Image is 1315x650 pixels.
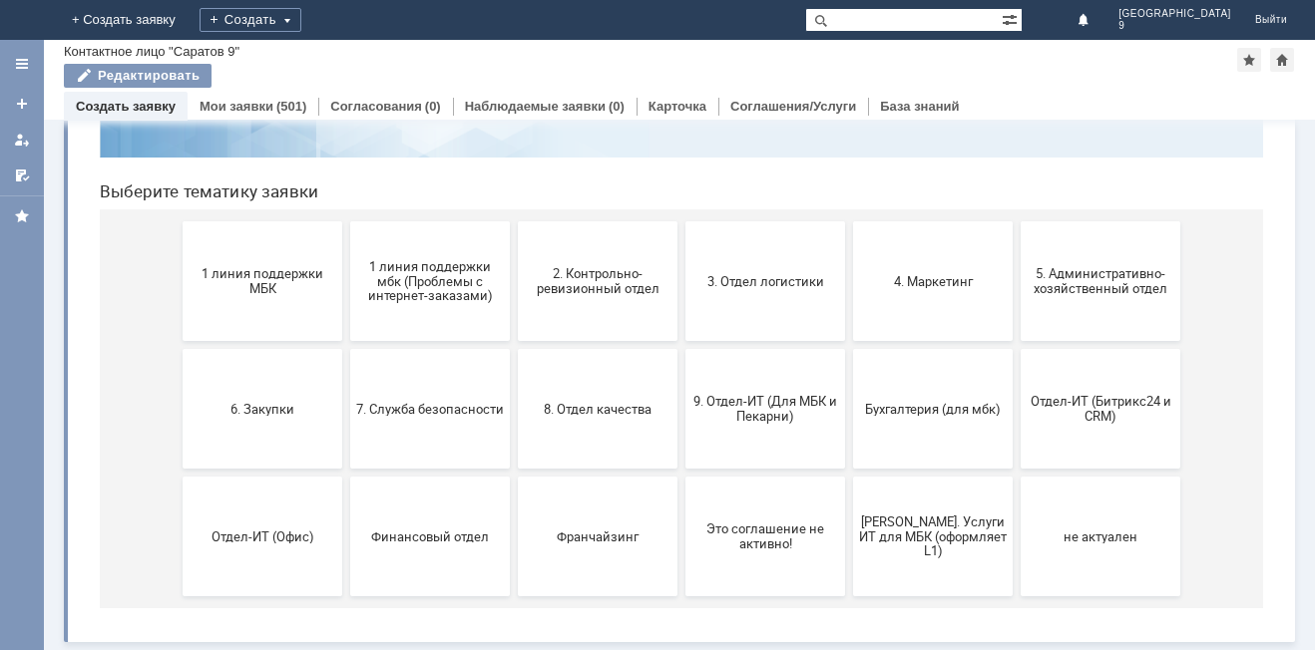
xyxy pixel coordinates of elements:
button: 3. Отдел логистики [602,239,761,359]
button: Отдел-ИТ (Битрикс24 и CRM) [937,367,1096,487]
button: 1 линия поддержки мбк (Проблемы с интернет-заказами) [266,239,426,359]
button: Бухгалтерия (для мбк) [769,367,929,487]
span: не актуален [943,546,1091,561]
a: Создать заявку [76,99,176,114]
span: Бухгалтерия (для мбк) [775,419,923,434]
div: Контактное лицо "Саратов 9" [64,44,239,59]
span: 8. Отдел качества [440,419,588,434]
span: 9. Отдел-ИТ (Для МБК и Пекарни) [608,412,755,442]
div: (0) [425,99,441,114]
span: 4. Маркетинг [775,291,923,306]
button: 5. Административно-хозяйственный отдел [937,239,1096,359]
span: 1 линия поддержки МБК [105,284,252,314]
span: Финансовый отдел [272,546,420,561]
button: 7. Служба безопасности [266,367,426,487]
span: 2. Контрольно-ревизионный отдел [440,284,588,314]
label: Воспользуйтесь поиском [398,49,797,69]
span: Франчайзинг [440,546,588,561]
a: Мои согласования [6,160,38,191]
a: Карточка [649,99,706,114]
button: не актуален [937,494,1096,614]
a: Соглашения/Услуги [730,99,856,114]
a: Наблюдаемые заявки [465,99,606,114]
button: 9. Отдел-ИТ (Для МБК и Пекарни) [602,367,761,487]
button: 2. Контрольно-ревизионный отдел [434,239,594,359]
input: Например, почта или справка [398,89,797,126]
button: Отдел-ИТ (Офис) [99,494,258,614]
button: Финансовый отдел [266,494,426,614]
button: Это соглашение не активно! [602,494,761,614]
button: 4. Маркетинг [769,239,929,359]
span: Это соглашение не активно! [608,539,755,569]
span: 5. Административно-хозяйственный отдел [943,284,1091,314]
header: Выберите тематику заявки [16,199,1179,219]
a: Согласования [330,99,422,114]
a: База знаний [880,99,959,114]
button: 8. Отдел качества [434,367,594,487]
span: 9 [1118,20,1231,32]
button: [PERSON_NAME]. Услуги ИТ для МБК (оформляет L1) [769,494,929,614]
span: 7. Служба безопасности [272,419,420,434]
span: Отдел-ИТ (Офис) [105,546,252,561]
span: 3. Отдел логистики [608,291,755,306]
div: Создать [200,8,301,32]
a: Мои заявки [6,124,38,156]
button: Франчайзинг [434,494,594,614]
span: 6. Закупки [105,419,252,434]
span: [GEOGRAPHIC_DATA] [1118,8,1231,20]
span: Расширенный поиск [1002,9,1022,28]
a: Мои заявки [200,99,273,114]
button: 1 линия поддержки МБК [99,239,258,359]
span: Отдел-ИТ (Битрикс24 и CRM) [943,412,1091,442]
span: [PERSON_NAME]. Услуги ИТ для МБК (оформляет L1) [775,531,923,576]
button: 6. Закупки [99,367,258,487]
div: (501) [276,99,306,114]
div: (0) [609,99,625,114]
div: Сделать домашней страницей [1270,48,1294,72]
span: 1 линия поддержки мбк (Проблемы с интернет-заказами) [272,276,420,321]
div: Добавить в избранное [1237,48,1261,72]
a: Создать заявку [6,88,38,120]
